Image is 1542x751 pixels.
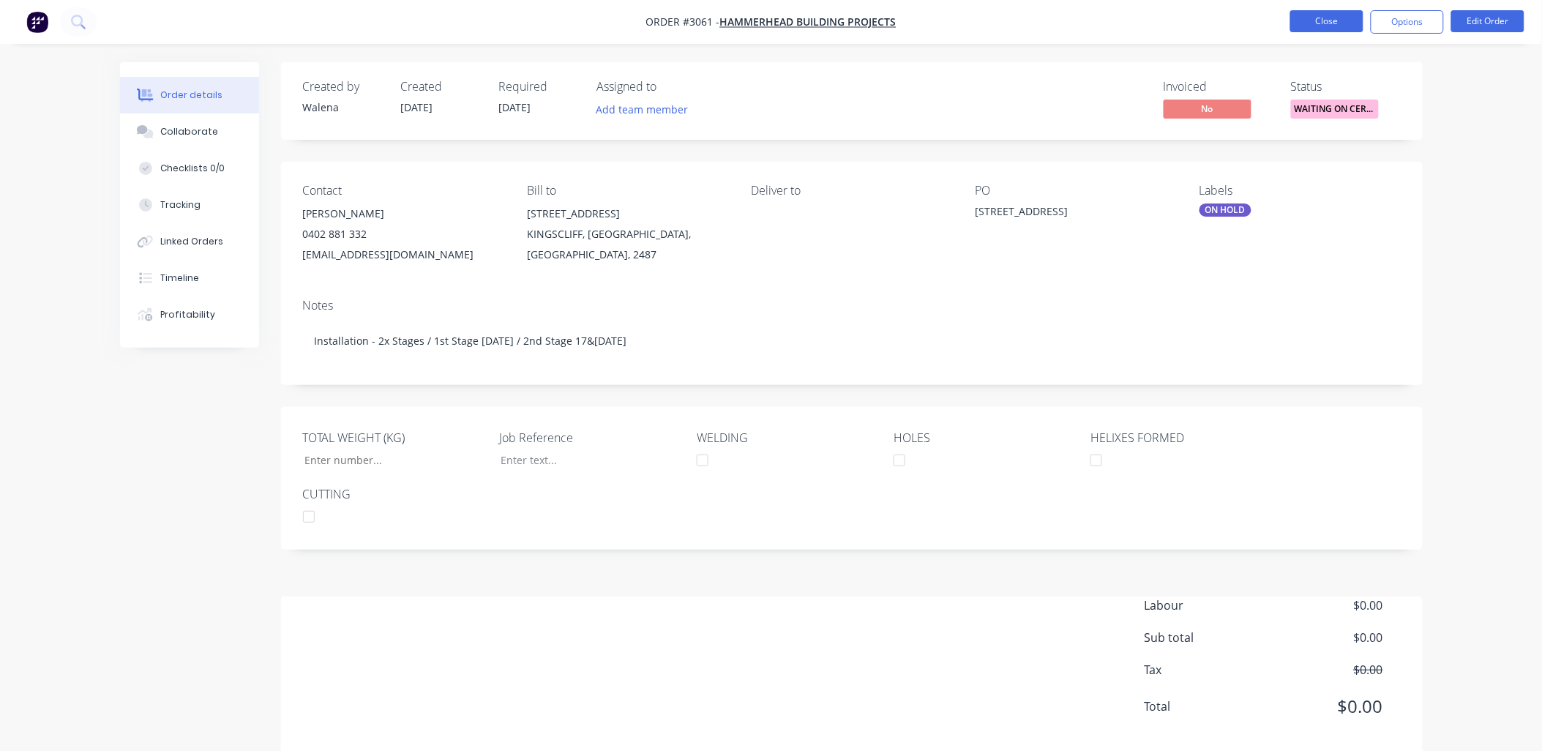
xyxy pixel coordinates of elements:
[1290,10,1363,32] button: Close
[1274,597,1382,614] span: $0.00
[976,203,1159,224] div: [STREET_ADDRESS]
[160,235,223,248] div: Linked Orders
[499,100,531,114] span: [DATE]
[120,113,259,150] button: Collaborate
[303,224,504,244] div: 0402 881 332
[120,150,259,187] button: Checklists 0/0
[303,184,504,198] div: Contact
[160,162,225,175] div: Checklists 0/0
[751,184,951,198] div: Deliver to
[527,184,727,198] div: Bill to
[303,318,1401,363] div: Installation - 2x Stages / 1st Stage [DATE] / 2nd Stage 17&[DATE]
[1199,203,1251,217] div: ON HOLD
[160,125,218,138] div: Collaborate
[292,449,485,471] input: Enter number...
[1371,10,1444,34] button: Options
[646,15,720,29] span: Order #3061 -
[1090,429,1273,447] label: HELIXES FORMED
[303,203,504,224] div: [PERSON_NAME]
[303,429,486,447] label: TOTAL WEIGHT (KG)
[120,223,259,260] button: Linked Orders
[1274,693,1382,720] span: $0.00
[303,299,1401,313] div: Notes
[597,80,744,94] div: Assigned to
[1274,661,1382,679] span: $0.00
[499,80,580,94] div: Required
[26,11,48,33] img: Factory
[160,89,222,102] div: Order details
[720,15,897,29] a: Hammerhead Building Projects
[160,198,201,212] div: Tracking
[976,184,1176,198] div: PO
[1145,661,1275,679] span: Tax
[120,260,259,296] button: Timeline
[500,429,683,447] label: Job Reference
[588,100,696,119] button: Add team member
[1145,597,1275,614] span: Labour
[1164,100,1251,118] span: No
[303,100,383,115] div: Walena
[160,308,215,321] div: Profitability
[303,203,504,265] div: [PERSON_NAME]0402 881 332[EMAIL_ADDRESS][DOMAIN_NAME]
[527,203,727,224] div: [STREET_ADDRESS]
[1145,698,1275,715] span: Total
[527,203,727,265] div: [STREET_ADDRESS]KINGSCLIFF, [GEOGRAPHIC_DATA], [GEOGRAPHIC_DATA], 2487
[303,485,486,503] label: CUTTING
[401,100,433,114] span: [DATE]
[401,80,482,94] div: Created
[1145,629,1275,646] span: Sub total
[1451,10,1524,32] button: Edit Order
[160,272,199,285] div: Timeline
[1164,80,1273,94] div: Invoiced
[303,80,383,94] div: Created by
[527,224,727,265] div: KINGSCLIFF, [GEOGRAPHIC_DATA], [GEOGRAPHIC_DATA], 2487
[697,429,880,447] label: WELDING
[120,187,259,223] button: Tracking
[303,244,504,265] div: [EMAIL_ADDRESS][DOMAIN_NAME]
[1291,100,1379,122] button: WAITING ON CERT...
[120,77,259,113] button: Order details
[120,296,259,333] button: Profitability
[1291,80,1401,94] div: Status
[1274,629,1382,646] span: $0.00
[1199,184,1400,198] div: Labels
[597,100,697,119] button: Add team member
[894,429,1077,447] label: HOLES
[1291,100,1379,118] span: WAITING ON CERT...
